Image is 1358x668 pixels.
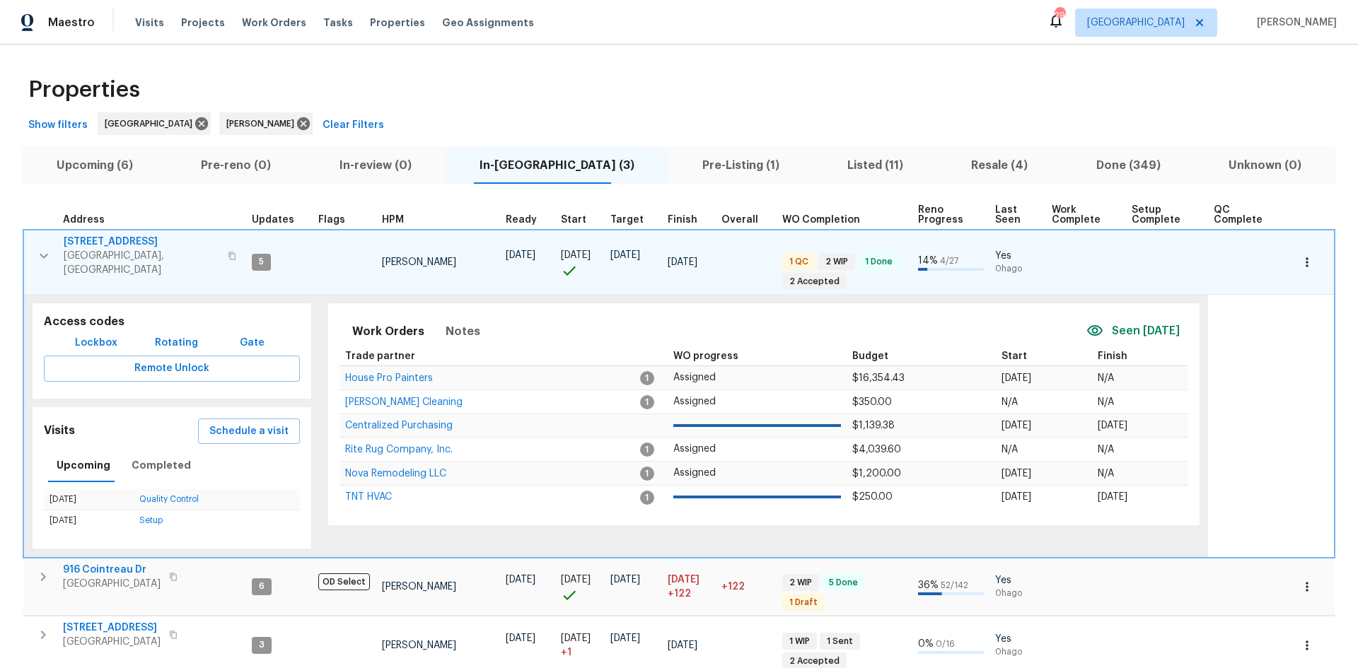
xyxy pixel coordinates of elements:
[852,492,893,502] span: $250.00
[995,263,1040,275] span: 0h ago
[918,639,934,649] span: 0 %
[382,257,456,267] span: [PERSON_NAME]
[345,373,433,383] span: House Pro Painters
[242,16,306,30] span: Work Orders
[345,492,392,502] span: TNT HVAC
[852,373,905,383] span: $16,354.43
[610,250,640,260] span: [DATE]
[44,489,134,510] td: [DATE]
[23,112,93,139] button: Show filters
[673,442,841,457] p: Assigned
[1098,469,1114,479] span: N/A
[784,256,814,268] span: 1 QC
[1002,445,1018,455] span: N/A
[946,156,1053,175] span: Resale (4)
[219,112,313,135] div: [PERSON_NAME]
[1002,469,1031,479] span: [DATE]
[1098,397,1114,407] span: N/A
[561,215,599,225] div: Actual renovation start date
[28,117,88,134] span: Show filters
[640,467,654,481] span: 1
[823,577,864,589] span: 5 Done
[135,16,164,30] span: Visits
[253,639,270,651] span: 3
[44,315,300,329] h5: Access codes
[716,558,777,616] td: 122 day(s) past target finish date
[821,635,859,648] span: 1 Sent
[668,640,697,650] span: [DATE]
[673,394,841,409] p: Assigned
[662,558,716,616] td: Scheduled to finish 122 day(s) late
[852,445,901,455] span: $4,039.60
[64,249,219,277] span: [GEOGRAPHIC_DATA], [GEOGRAPHIC_DATA]
[555,558,605,616] td: Project started on time
[149,330,204,356] button: Rotating
[454,156,660,175] span: In-[GEOGRAPHIC_DATA] (3)
[506,215,537,225] span: Ready
[1098,373,1114,383] span: N/A
[235,334,269,352] span: Gate
[317,112,390,139] button: Clear Filters
[69,330,123,356] button: Lockbox
[784,655,845,667] span: 2 Accepted
[610,215,644,225] span: Target
[318,215,345,225] span: Flags
[442,16,534,30] span: Geo Assignments
[44,510,134,532] td: [DATE]
[995,205,1027,225] span: Last Seen
[44,423,75,438] h5: Visits
[382,640,456,650] span: [PERSON_NAME]
[640,371,654,385] span: 1
[918,205,971,225] span: Reno Progress
[175,156,296,175] span: Pre-reno (0)
[668,215,697,225] span: Finish
[1002,351,1027,361] span: Start
[561,250,591,260] span: [DATE]
[55,360,289,377] span: Remote Unlock
[1098,492,1127,502] span: [DATE]
[181,16,225,30] span: Projects
[63,621,161,635] span: [STREET_ADDRESS]
[1055,8,1064,23] div: 29
[1214,205,1267,225] span: QC Complete
[345,493,392,501] a: TNT HVAC
[995,632,1040,646] span: Yes
[561,575,591,585] span: [DATE]
[610,575,640,585] span: [DATE]
[64,235,219,249] span: [STREET_ADDRESS]
[506,633,535,643] span: [DATE]
[1002,373,1031,383] span: [DATE]
[63,563,161,577] span: 916 Cointreau Dr
[561,633,591,643] span: [DATE]
[63,577,161,591] span: [GEOGRAPHIC_DATA]
[313,156,436,175] span: In-review (0)
[561,645,571,660] span: + 1
[506,250,535,260] span: [DATE]
[1098,351,1127,361] span: Finish
[57,457,110,474] span: Upcoming
[345,421,453,430] a: Centralized Purchasing
[610,215,656,225] div: Target renovation project end date
[132,457,191,474] span: Completed
[139,495,199,503] a: Quality Control
[784,577,818,589] span: 2 WIP
[555,230,605,295] td: Project started on time
[940,257,958,265] span: 4 / 27
[31,156,158,175] span: Upcoming (6)
[506,575,535,585] span: [DATE]
[1087,16,1185,30] span: [GEOGRAPHIC_DATA]
[822,156,929,175] span: Listed (11)
[1203,156,1327,175] span: Unknown (0)
[784,635,816,648] span: 1 WIP
[941,581,968,590] span: 52 / 142
[936,640,955,648] span: 0 / 16
[784,276,845,288] span: 2 Accepted
[105,117,198,131] span: [GEOGRAPHIC_DATA]
[918,256,938,266] span: 14 %
[352,322,424,341] span: Work Orders
[370,16,425,30] span: Properties
[345,421,453,430] span: Centralized Purchasing
[673,466,841,481] p: Assigned
[318,573,370,590] span: OD Select
[252,215,294,225] span: Updates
